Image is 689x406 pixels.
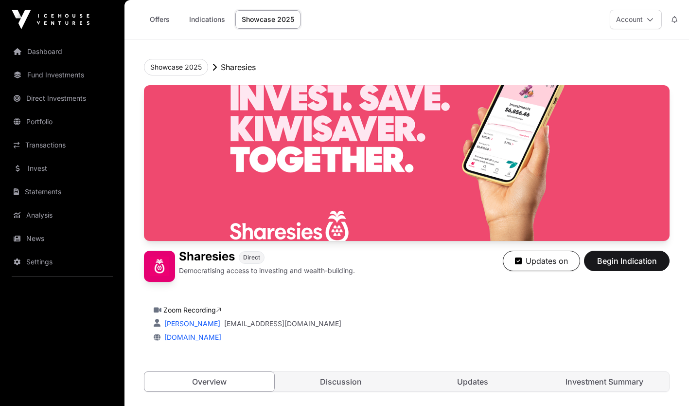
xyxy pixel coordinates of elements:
a: Settings [8,251,117,273]
span: Direct [243,254,260,261]
a: Fund Investments [8,64,117,86]
a: Dashboard [8,41,117,62]
a: Analysis [8,204,117,226]
a: Offers [140,10,179,29]
a: Transactions [8,134,117,156]
a: Investment Summary [539,372,669,391]
a: Statements [8,181,117,203]
h1: Sharesies [179,251,235,264]
a: [EMAIL_ADDRESS][DOMAIN_NAME] [224,319,341,329]
a: Invest [8,158,117,179]
a: Begin Indication [584,260,670,270]
a: [DOMAIN_NAME] [160,333,221,341]
p: Sharesies [221,61,256,73]
a: News [8,228,117,249]
span: Begin Indication [596,255,657,267]
a: Showcase 2025 [235,10,300,29]
a: Zoom Recording [163,306,221,314]
iframe: Chat Widget [640,359,689,406]
img: Sharesies [144,251,175,282]
button: Account [610,10,662,29]
a: Overview [144,371,275,392]
p: Democratising access to investing and wealth-building. [179,266,355,276]
button: Updates on [503,251,580,271]
a: Indications [183,10,231,29]
a: Discussion [276,372,406,391]
a: Direct Investments [8,88,117,109]
a: [PERSON_NAME] [162,319,220,328]
img: Icehouse Ventures Logo [12,10,89,29]
button: Begin Indication [584,251,670,271]
img: Sharesies [144,85,670,241]
a: Updates [408,372,538,391]
button: Showcase 2025 [144,59,208,75]
a: Portfolio [8,111,117,132]
nav: Tabs [144,372,669,391]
